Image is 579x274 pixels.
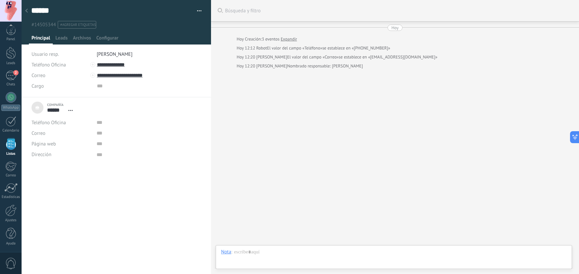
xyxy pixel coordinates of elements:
div: Página web [32,138,92,149]
span: #agregar etiquetas [60,23,96,27]
span: Configurar [96,35,118,45]
div: Hoy 12:20 [237,54,256,60]
div: Hoy [392,25,399,31]
span: Teléfono Oficina [32,62,66,68]
button: Correo [32,128,45,138]
button: Correo [32,70,45,81]
div: Chats [1,82,21,87]
button: Teléfono Oficina [32,117,66,128]
a: Expandir [281,36,297,43]
span: Deiverth Rodriguez [256,54,287,60]
span: Cargo [32,84,44,89]
span: Deiverth Rodriguez [256,63,287,69]
span: se establece en «[PHONE_NUMBER]» [322,45,390,51]
div: Ayuda [1,241,21,246]
div: Dirección [32,149,92,160]
span: Búsqueda y filtro [225,8,572,14]
span: Principal [32,35,50,45]
span: Dirección [32,152,51,157]
span: Correo [32,130,45,137]
span: Correo [32,72,45,79]
span: se establece en «[EMAIL_ADDRESS][DOMAIN_NAME]» [339,54,437,60]
div: Calendario [1,129,21,133]
div: Listas [1,152,21,156]
span: 3 eventos [262,36,279,43]
span: #14505344 [32,22,56,28]
button: Teléfono Oficina [32,59,66,70]
div: Compañía [47,103,76,107]
div: Nombrado responsable: [PERSON_NAME] [237,63,363,69]
span: [PERSON_NAME] [97,51,133,57]
span: Teléfono Oficina [32,120,66,126]
div: Hoy 12:20 [237,63,256,69]
div: Estadísticas [1,195,21,199]
span: Robot [256,45,267,51]
div: Panel [1,37,21,42]
div: Hoy 12:12 [237,45,256,51]
div: Cargo [32,81,92,91]
div: Leads [1,61,21,65]
div: Hoy [237,36,245,43]
span: : [231,249,232,255]
span: El valor del campo «Teléfono» [267,45,323,51]
div: Usuario resp. [32,49,92,59]
span: 2 [13,70,19,75]
div: Correo [1,173,21,178]
div: Creación: [237,36,297,43]
div: Ajustes [1,218,21,223]
div: WhatsApp [1,105,20,111]
span: Página web [32,141,56,146]
span: El valor del campo «Correo» [287,54,339,60]
span: Leads [55,35,68,45]
span: Archivos [73,35,91,45]
span: Usuario resp. [32,51,59,57]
